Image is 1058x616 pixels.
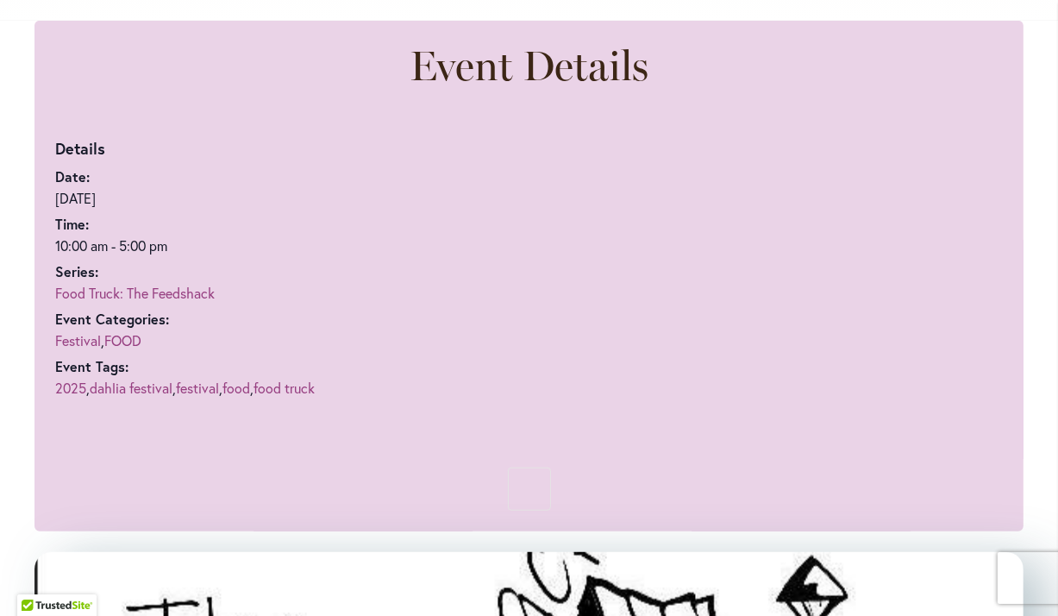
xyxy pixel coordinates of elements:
dd: , [55,330,347,351]
a: FOOD [104,331,141,349]
dt: Time: [55,217,347,231]
a: festival [176,379,219,397]
a: food truck [254,379,315,397]
dt: Series: [55,265,347,279]
h2: Event Details [55,41,1003,90]
a: 2025 [55,379,86,397]
div: 2025-09-17 [55,236,347,256]
abbr: 2025-09-17 [55,189,96,207]
dd: , , , , [55,378,347,399]
iframe: Launch Accessibility Center [13,555,61,603]
a: Festival [55,331,101,349]
dt: Date: [55,170,347,184]
a: food [222,379,250,397]
a: Food Truck: The Feedshack [55,284,215,302]
dt: Event Tags: [55,360,347,374]
div: 10:00 am - 5:00 pm [55,236,347,256]
a: dahlia festival [90,379,172,397]
dt: Event Categories: [55,312,347,326]
h3: Details [55,136,347,162]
